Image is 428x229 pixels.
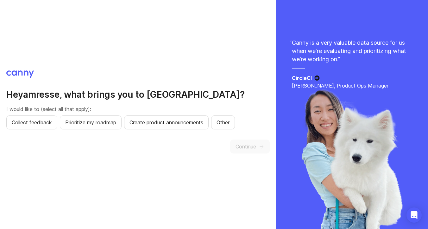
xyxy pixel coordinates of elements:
span: Prioritize my roadmap [65,119,116,126]
p: I would like to (select all that apply): [6,105,270,113]
button: Prioritize my roadmap [60,115,122,129]
button: Collect feedback [6,115,57,129]
div: Open Intercom Messenger [406,207,422,223]
button: Other [211,115,235,129]
h5: CircleCI [292,74,312,82]
span: Create product announcements [129,119,203,126]
span: Other [217,119,230,126]
h2: Hey amresse , what brings you to [GEOGRAPHIC_DATA]? [6,89,270,100]
button: Continue [230,140,270,154]
span: Collect feedback [12,119,52,126]
p: [PERSON_NAME], Product Ops Manager [292,82,412,89]
img: liya-429d2be8cea6414bfc71c507a98abbfa.webp [300,89,404,229]
img: CircleCI logo [314,75,320,81]
span: Continue [236,143,256,150]
img: Canny logo [6,70,34,78]
button: Create product announcements [124,115,209,129]
p: Canny is a very valuable data source for us when we're evaluating and prioritizing what we're wor... [292,39,412,63]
